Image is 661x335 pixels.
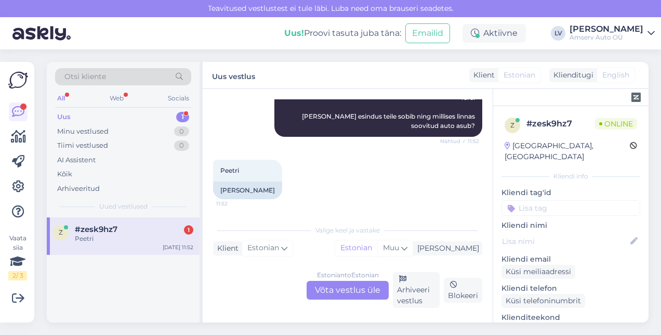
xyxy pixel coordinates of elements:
[284,28,304,38] b: Uus!
[8,271,27,280] div: 2 / 3
[176,112,189,122] div: 1
[570,25,643,33] div: [PERSON_NAME]
[505,140,630,162] div: [GEOGRAPHIC_DATA], [GEOGRAPHIC_DATA]
[220,166,239,174] span: Peetri
[213,243,239,254] div: Klient
[383,243,399,252] span: Muu
[501,294,585,308] div: Küsi telefoninumbrit
[501,254,640,265] p: Kliendi email
[393,272,440,308] div: Arhiveeri vestlus
[440,137,479,145] span: Nähtud ✓ 11:52
[551,26,565,41] div: LV
[57,112,71,122] div: Uus
[163,243,193,251] div: [DATE] 11:52
[99,202,148,211] span: Uued vestlused
[284,27,401,40] div: Proovi tasuta juba täna:
[57,169,72,179] div: Kõik
[75,234,193,243] div: Peetri
[213,182,282,199] div: [PERSON_NAME]
[184,225,193,235] div: 1
[174,126,189,137] div: 0
[64,71,106,82] span: Otsi kliente
[602,70,629,81] span: English
[549,70,593,81] div: Klienditugi
[57,184,100,194] div: Arhiveeritud
[502,236,628,247] input: Lisa nimi
[57,126,109,137] div: Minu vestlused
[501,283,640,294] p: Kliendi telefon
[501,220,640,231] p: Kliendi nimi
[444,278,482,303] div: Blokeeri
[501,172,640,181] div: Kliendi info
[317,270,379,280] div: Estonian to Estonian
[216,200,255,208] span: 11:52
[335,240,377,256] div: Estonian
[504,70,535,81] span: Estonian
[526,118,595,130] div: # zesk9hz7
[108,92,126,105] div: Web
[510,121,514,129] span: z
[247,242,279,254] span: Estonian
[55,92,67,105] div: All
[307,281,389,300] div: Võta vestlus üle
[212,68,255,82] label: Uus vestlus
[570,25,655,42] a: [PERSON_NAME]Amserv Auto OÜ
[501,265,575,279] div: Küsi meiliaadressi
[469,70,495,81] div: Klient
[213,226,482,235] div: Valige keel ja vastake
[413,243,479,254] div: [PERSON_NAME]
[462,24,526,43] div: Aktiivne
[8,70,28,90] img: Askly Logo
[631,93,641,102] img: zendesk
[75,225,117,234] span: #zesk9hz7
[405,23,450,43] button: Emailid
[501,312,640,323] p: Klienditeekond
[501,187,640,198] p: Kliendi tag'id
[595,118,637,130] span: Online
[166,92,191,105] div: Socials
[8,234,27,280] div: Vaata siia
[570,33,643,42] div: Amserv Auto OÜ
[57,140,108,151] div: Tiimi vestlused
[57,155,96,165] div: AI Assistent
[501,200,640,216] input: Lisa tag
[174,140,189,151] div: 0
[59,228,63,236] span: z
